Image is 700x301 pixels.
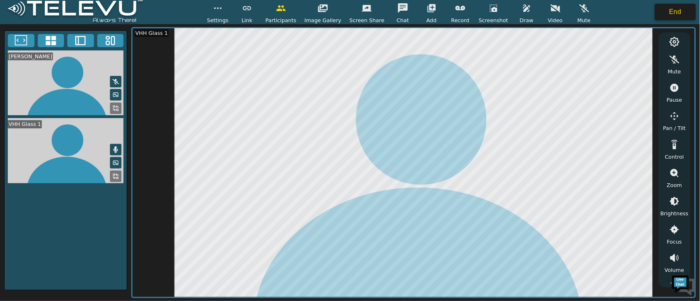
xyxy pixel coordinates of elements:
[451,16,469,24] span: Record
[110,89,121,100] button: Picture in Picture
[427,16,437,24] span: Add
[110,144,121,155] button: Mute
[479,16,508,24] span: Screenshot
[665,153,684,161] span: Control
[661,210,689,217] span: Brightness
[671,272,696,297] img: Chat Widget
[663,124,686,132] span: Pan / Tilt
[667,181,682,189] span: Zoom
[667,238,682,246] span: Focus
[397,16,409,24] span: Chat
[48,95,113,178] span: We're online!
[350,16,384,24] span: Screen Share
[43,43,138,54] div: Chat with us now
[97,34,124,47] button: Three Window Medium
[14,38,34,59] img: d_736959983_company_1615157101543_736959983
[304,16,341,24] span: Image Gallery
[67,34,94,47] button: Two Window Medium
[265,16,296,24] span: Participants
[668,68,681,75] span: Mute
[577,16,590,24] span: Mute
[207,16,229,24] span: Settings
[242,16,252,24] span: Link
[4,208,156,237] textarea: Type your message and hit 'Enter'
[135,4,154,24] div: Minimize live chat window
[665,266,684,274] span: Volume
[8,52,53,60] div: [PERSON_NAME]
[667,96,682,104] span: Pause
[110,103,121,114] button: Replace Feed
[38,34,64,47] button: 4x4
[110,157,121,169] button: Picture in Picture
[548,16,563,24] span: Video
[8,34,34,47] button: Fullscreen
[135,29,169,37] div: VHH Glass 1
[520,16,533,24] span: Draw
[8,120,42,128] div: VHH Glass 1
[110,171,121,182] button: Replace Feed
[655,4,696,20] button: End
[110,76,121,87] button: Mute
